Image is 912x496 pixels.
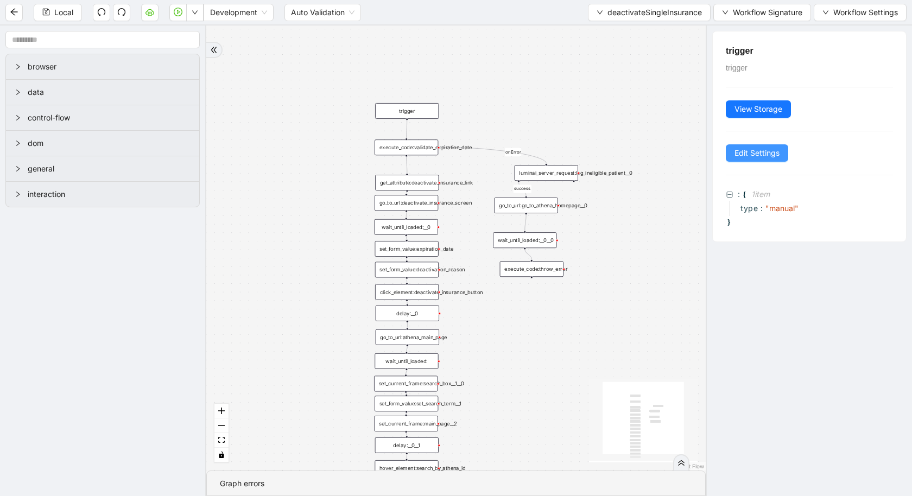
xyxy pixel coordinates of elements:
div: delay:__0__1 [375,437,439,453]
button: undo [93,4,110,21]
span: dom [28,137,191,149]
div: general [6,156,199,181]
button: saveLocal [34,4,82,21]
span: { [743,189,746,201]
div: set_form_value:set_search_term__1 [375,396,438,411]
div: set_current_frame:search_box__1__0 [374,376,438,391]
span: interaction [28,188,191,200]
span: " manual " [765,204,799,213]
div: interaction [6,182,199,207]
div: click_element:deactivate_insurance_button [375,284,439,300]
span: undo [97,8,106,16]
span: right [15,140,21,147]
span: save [42,8,50,16]
div: get_attribute:deactivate_insurance_link [375,175,439,190]
span: : [738,188,740,200]
span: down [597,9,603,16]
span: cloud-server [145,8,154,16]
g: Edge from set_current_frame:main_page__2 to delay:__0__1 [406,433,407,436]
div: go_to_url:go_to_athena_homepage__0 [495,198,558,213]
span: trigger [726,63,748,72]
span: control-flow [28,112,191,124]
button: zoom in [214,404,229,418]
span: type [740,202,758,214]
span: down [822,9,829,16]
span: deactivateSingleInsurance [607,7,702,18]
div: wait_until_loaded: [375,353,438,369]
div: set_form_value:expiration_date [375,241,439,257]
div: wait_until_loaded:__0__0 [493,232,556,248]
div: set_current_frame:main_page__2 [374,416,438,431]
span: double-right [210,46,218,54]
div: hover_element:search_by_athena_id [375,460,438,476]
g: Edge from set_current_frame:search_box__1__0 to set_form_value:set_search_term__1 [406,392,407,394]
button: downWorkflow Settings [814,4,907,21]
div: set_form_value:deactivation_reason [375,262,439,277]
div: control-flow [6,105,199,130]
div: wait_until_loaded:__0 [375,219,438,235]
span: down [192,9,198,16]
span: : [761,202,763,214]
span: right [15,191,21,198]
span: play-circle [174,8,182,16]
span: right [15,166,21,172]
span: right [15,115,21,121]
button: redo [113,4,130,21]
g: Edge from go_to_url:go_to_athena_homepage__0 to wait_until_loaded:__0__0 [525,214,526,231]
span: Workflow Settings [833,7,898,18]
button: toggle interactivity [214,448,229,462]
span: arrow-left [10,8,18,16]
button: Edit Settings [726,144,788,162]
button: play-circle [169,4,187,21]
div: execute_code:throw_error [500,261,563,277]
span: Auto Validation [291,4,354,21]
div: luminai_server_request:log_ineligible_patient__0plus-circle [515,165,578,181]
span: Development [210,4,267,21]
g: Edge from execute_code:validate_expiration_date to luminai_server_request:log_ineligible_patient__0 [440,147,546,163]
div: dom [6,131,199,156]
button: zoom out [214,418,229,433]
g: Edge from wait_until_loaded:__0 to set_form_value:expiration_date [406,236,407,239]
g: Edge from set_form_value:set_search_term__1 to set_current_frame:main_page__2 [406,412,407,414]
span: right [15,63,21,70]
span: double-right [677,459,685,467]
span: Workflow Signature [733,7,802,18]
a: React Flow attribution [676,463,704,469]
g: Edge from wait_until_loaded: to set_current_frame:search_box__1__0 [406,370,407,374]
button: downWorkflow Signature [713,4,811,21]
div: delay:__0 [376,306,439,321]
div: execute_code:validate_expiration_date [375,139,438,155]
button: View Storage [726,100,791,118]
div: browser [6,54,199,79]
div: luminai_server_request:log_ineligible_patient__0 [515,165,578,181]
g: Edge from wait_until_loaded:__0__0 to execute_code:throw_error [525,249,531,259]
span: Edit Settings [734,147,780,159]
div: data [6,80,199,105]
span: browser [28,61,191,73]
h5: trigger [726,44,893,58]
span: right [15,89,21,96]
span: plus-circle [527,283,537,294]
g: Edge from luminai_server_request:log_ineligible_patient__0 to go_to_url:go_to_athena_homepage__0 [514,182,531,196]
div: execute_code:throw_errorplus-circle [500,261,563,277]
button: fit view [214,433,229,448]
span: redo [117,8,126,16]
div: go_to_url:athena_main_page [376,329,439,345]
span: } [726,217,731,228]
span: View Storage [734,103,782,115]
div: go_to_url:deactivate_insurance_screen [375,195,438,211]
